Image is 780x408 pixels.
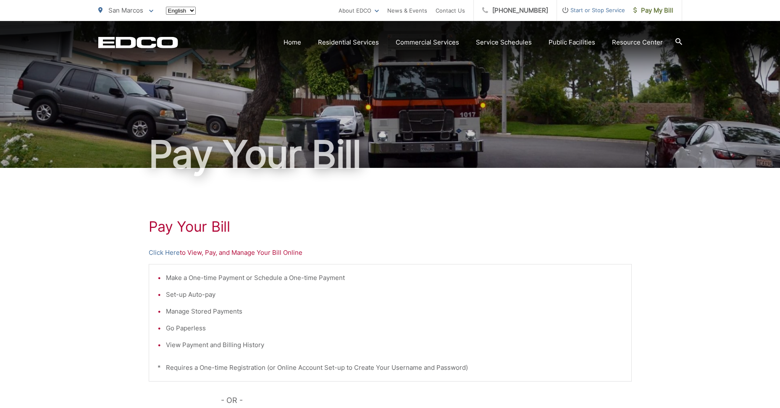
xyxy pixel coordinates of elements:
[318,37,379,47] a: Residential Services
[166,306,623,316] li: Manage Stored Payments
[221,394,632,407] p: - OR -
[633,5,673,16] span: Pay My Bill
[149,248,180,258] a: Click Here
[387,5,427,16] a: News & Events
[166,340,623,350] li: View Payment and Billing History
[612,37,663,47] a: Resource Center
[166,323,623,333] li: Go Paperless
[98,133,682,175] h1: Pay Your Bill
[476,37,532,47] a: Service Schedules
[166,273,623,283] li: Make a One-time Payment or Schedule a One-time Payment
[149,248,632,258] p: to View, Pay, and Manage Your Bill Online
[436,5,465,16] a: Contact Us
[339,5,379,16] a: About EDCO
[98,37,178,48] a: EDCD logo. Return to the homepage.
[549,37,595,47] a: Public Facilities
[158,363,623,373] p: * Requires a One-time Registration (or Online Account Set-up to Create Your Username and Password)
[149,218,632,235] h1: Pay Your Bill
[108,6,143,14] span: San Marcos
[284,37,301,47] a: Home
[396,37,459,47] a: Commercial Services
[166,7,196,15] select: Select a language
[166,290,623,300] li: Set-up Auto-pay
